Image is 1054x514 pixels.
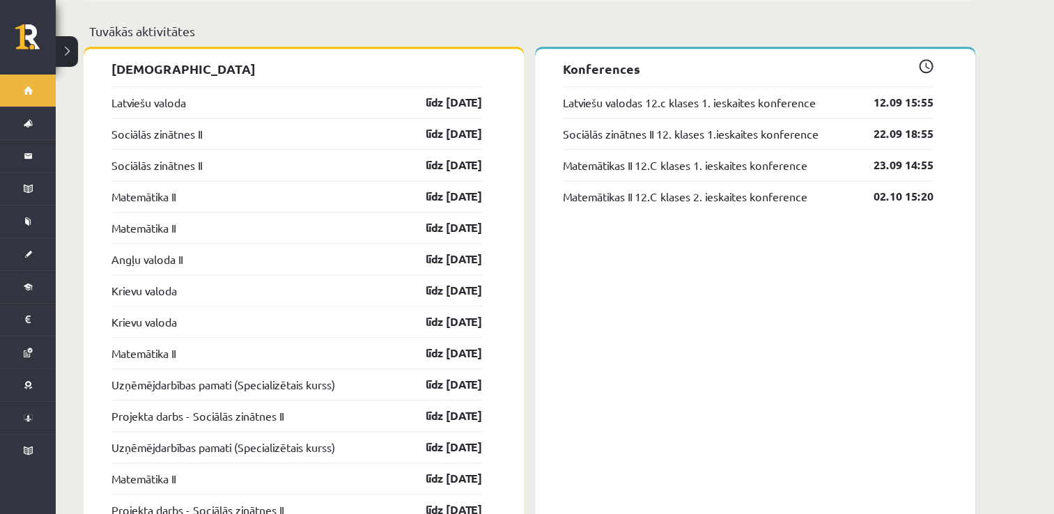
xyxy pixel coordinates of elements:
[111,439,335,455] a: Uzņēmējdarbības pamati (Specializētais kurss)
[853,94,933,111] a: 12.09 15:55
[111,470,176,487] a: Matemātika II
[853,188,933,205] a: 02.10 15:20
[111,94,186,111] a: Latviešu valoda
[111,407,284,424] a: Projekta darbs - Sociālās zinātnes II
[401,282,482,299] a: līdz [DATE]
[401,219,482,236] a: līdz [DATE]
[111,376,335,393] a: Uzņēmējdarbības pamati (Specializētais kurss)
[563,125,819,142] a: Sociālās zinātnes II 12. klases 1.ieskaites konference
[563,94,816,111] a: Latviešu valodas 12.c klases 1. ieskaites konference
[15,24,56,59] a: Rīgas 1. Tālmācības vidusskola
[563,157,807,173] a: Matemātikas II 12.C klases 1. ieskaites konference
[111,188,176,205] a: Matemātika II
[401,407,482,424] a: līdz [DATE]
[401,439,482,455] a: līdz [DATE]
[111,59,482,78] p: [DEMOGRAPHIC_DATA]
[89,22,970,40] p: Tuvākās aktivitātes
[401,345,482,361] a: līdz [DATE]
[563,188,807,205] a: Matemātikas II 12.C klases 2. ieskaites konference
[111,313,177,330] a: Krievu valoda
[401,157,482,173] a: līdz [DATE]
[401,188,482,205] a: līdz [DATE]
[853,125,933,142] a: 22.09 18:55
[111,251,183,267] a: Angļu valoda II
[111,219,176,236] a: Matemātika II
[111,345,176,361] a: Matemātika II
[401,470,482,487] a: līdz [DATE]
[563,59,933,78] p: Konferences
[401,376,482,393] a: līdz [DATE]
[111,125,202,142] a: Sociālās zinātnes II
[401,125,482,142] a: līdz [DATE]
[111,157,202,173] a: Sociālās zinātnes II
[853,157,933,173] a: 23.09 14:55
[401,251,482,267] a: līdz [DATE]
[111,282,177,299] a: Krievu valoda
[401,313,482,330] a: līdz [DATE]
[401,94,482,111] a: līdz [DATE]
